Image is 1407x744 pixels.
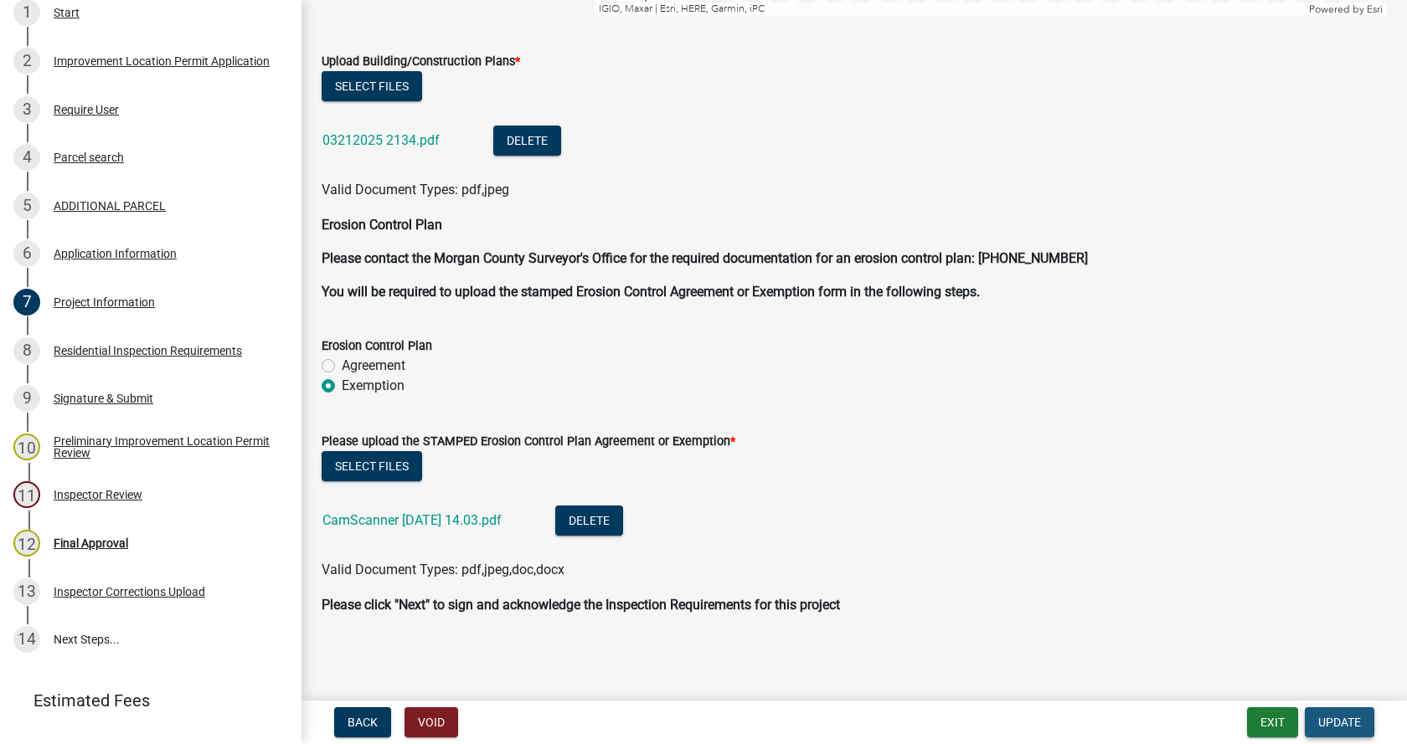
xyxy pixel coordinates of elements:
[54,435,275,459] div: Preliminary Improvement Location Permit Review
[322,562,564,577] span: Valid Document Types: pdf,jpeg,doc,docx
[54,345,242,357] div: Residential Inspection Requirements
[13,96,40,123] div: 3
[54,55,270,67] div: Improvement Location Permit Application
[54,489,142,500] div: Inspector Review
[1305,3,1387,16] div: Powered by
[322,132,440,148] a: 03212025 2134.pdf
[405,707,458,737] button: Void
[54,537,128,549] div: Final Approval
[322,250,1088,266] strong: Please contact the Morgan County Surveyor's Office for the required documentation for an erosion ...
[342,376,405,396] label: Exemption
[334,707,391,737] button: Back
[342,356,405,376] label: Agreement
[322,512,502,528] a: CamScanner [DATE] 14.03.pdf
[555,514,623,530] wm-modal-confirm: Delete Document
[54,393,153,404] div: Signature & Submit
[1318,716,1361,729] span: Update
[555,505,623,536] button: Delete
[13,192,40,219] div: 5
[13,289,40,316] div: 7
[322,182,509,198] span: Valid Document Types: pdf,jpeg
[13,626,40,653] div: 14
[595,3,1306,16] div: IGIO, Maxar | Esri, HERE, Garmin, iPC
[54,151,124,163] div: Parcel search
[13,684,275,717] a: Estimated Fees
[322,71,422,101] button: Select files
[54,586,205,598] div: Inspector Corrections Upload
[13,48,40,74] div: 2
[322,217,442,233] strong: Erosion Control Plan
[1305,707,1374,737] button: Update
[348,716,378,729] span: Back
[54,104,119,115] div: Require User
[322,56,520,68] label: Upload Building/Construction Plans
[322,436,735,448] label: Please upload the STAMPED Erosion Control Plan Agreement or Exemption
[493,134,561,150] wm-modal-confirm: Delete Document
[13,337,40,364] div: 8
[322,341,432,352] label: Erosion Control Plan
[493,126,561,156] button: Delete
[13,240,40,267] div: 6
[54,296,155,308] div: Project Information
[1247,707,1298,737] button: Exit
[322,451,422,481] button: Select files
[13,434,40,460] div: 10
[13,481,40,508] div: 11
[322,284,980,300] strong: You will be required to upload the stamped Erosion Control Agreement or Exemption form in the fol...
[13,144,40,171] div: 4
[54,248,177,259] div: Application Information
[54,7,80,18] div: Start
[13,578,40,605] div: 13
[322,597,840,613] strong: Please click "Next" to sign and acknowledge the Inspection Requirements for this project
[54,200,166,212] div: ADDITIONAL PARCEL
[13,385,40,412] div: 9
[1367,3,1383,15] a: Esri
[13,530,40,557] div: 12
